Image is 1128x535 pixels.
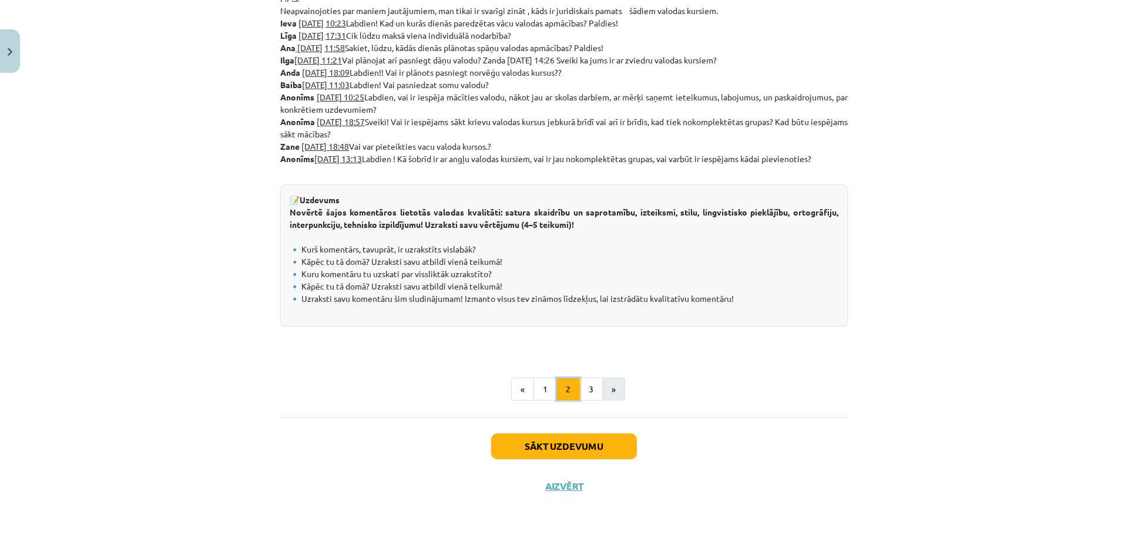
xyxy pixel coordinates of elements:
[301,141,349,152] u: [DATE] 18:48
[302,79,350,90] u: [DATE] 11:03
[302,67,350,78] u: [DATE] 18:09
[533,378,557,401] button: 1
[579,378,603,401] button: 3
[542,480,586,492] button: Aizvērt
[280,79,302,90] strong: Baiba
[280,378,848,401] nav: Page navigation example
[317,116,364,127] u: [DATE] 18:57
[280,92,314,102] strong: Anonīms
[324,42,345,53] u: 11:58
[280,42,297,53] strong: Ana
[511,378,534,401] button: «
[280,141,300,152] strong: Zane
[290,207,838,230] b: Novērtē šajos komentāros lietotās valodas kvalitāti: satura skaidrību un saprotamību, izteiksmi, ...
[294,55,342,65] u: [DATE] 11:21
[280,184,848,327] div: 📝 🔹 Kurš komentārs, tavuprāt, ir uzrakstīts vislabāk? 🔹 Kāpēc tu tā domā? Uzraksti savu atbildi v...
[298,18,324,28] u: [DATE]
[491,433,637,459] button: Sākt uzdevumu
[317,92,365,102] u: [DATE] 10:25
[280,67,300,78] strong: Anda
[325,18,346,28] u: 10:23
[314,153,362,164] u: [DATE] 13:13
[280,116,315,127] strong: Anonīma
[280,18,297,28] strong: Ieva
[300,194,340,205] b: Uzdevums
[297,42,323,53] u: [DATE]
[325,30,346,41] u: 17:31
[280,153,314,164] strong: Anonīms
[556,378,580,401] button: 2
[602,378,625,401] button: »
[298,30,324,41] u: [DATE]
[280,30,297,41] strong: Līga
[280,55,294,65] strong: Ilga
[8,48,12,56] img: icon-close-lesson-0947bae3869378f0d4975bcd49f059093ad1ed9edebbc8119c70593378902aed.svg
